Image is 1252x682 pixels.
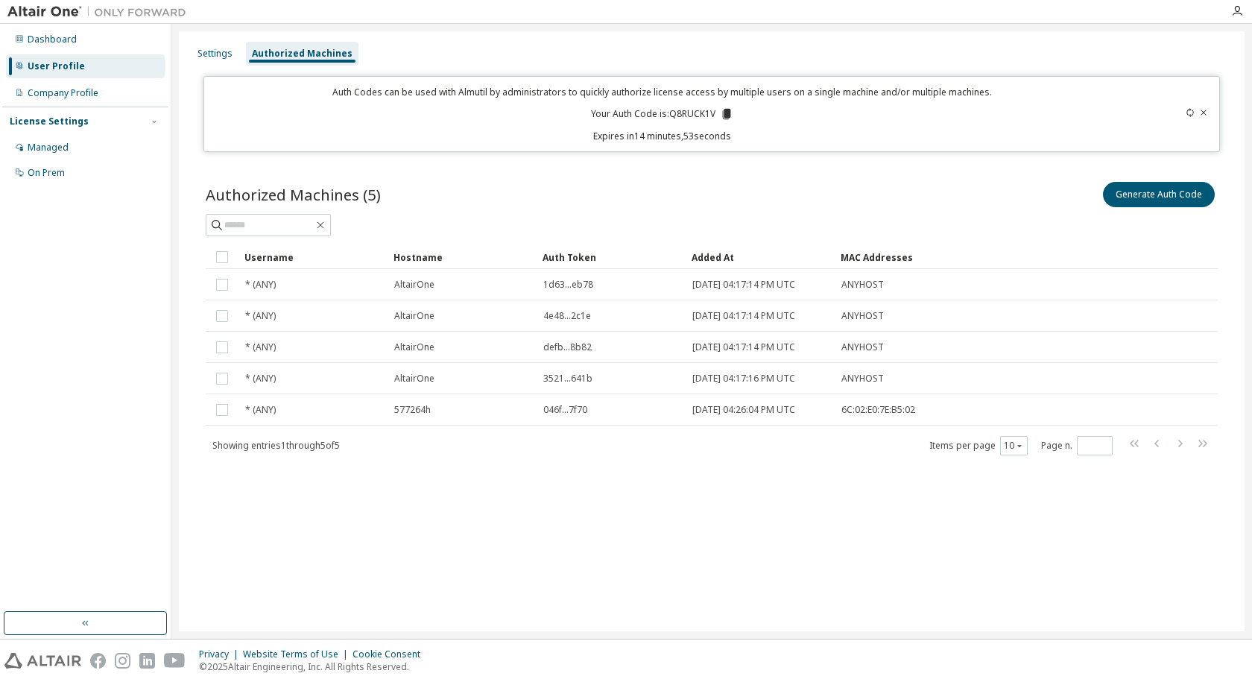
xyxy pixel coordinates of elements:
[394,373,434,385] span: AltairOne
[245,373,276,385] span: * (ANY)
[692,310,795,322] span: [DATE] 04:17:14 PM UTC
[543,373,592,385] span: 3521...641b
[245,404,276,416] span: * (ANY)
[929,436,1028,455] span: Items per page
[543,341,592,353] span: defb...8b82
[1004,440,1024,452] button: 10
[1041,436,1113,455] span: Page n.
[543,404,587,416] span: 046f...7f70
[841,279,884,291] span: ANYHOST
[543,279,593,291] span: 1d63...eb78
[199,660,429,673] p: © 2025 Altair Engineering, Inc. All Rights Reserved.
[212,439,340,452] span: Showing entries 1 through 5 of 5
[692,341,795,353] span: [DATE] 04:17:14 PM UTC
[90,653,106,669] img: facebook.svg
[841,245,1061,269] div: MAC Addresses
[252,48,352,60] div: Authorized Machines
[244,245,382,269] div: Username
[692,279,795,291] span: [DATE] 04:17:14 PM UTC
[692,404,795,416] span: [DATE] 04:26:04 PM UTC
[591,107,733,121] p: Your Auth Code is: Q8RUCK1V
[213,130,1110,142] p: Expires in 14 minutes, 53 seconds
[10,116,89,127] div: License Settings
[115,653,130,669] img: instagram.svg
[245,341,276,353] span: * (ANY)
[692,245,829,269] div: Added At
[243,648,352,660] div: Website Terms of Use
[394,310,434,322] span: AltairOne
[28,34,77,45] div: Dashboard
[28,60,85,72] div: User Profile
[394,404,431,416] span: 577264h
[841,341,884,353] span: ANYHOST
[841,310,884,322] span: ANYHOST
[28,142,69,154] div: Managed
[139,653,155,669] img: linkedin.svg
[206,184,381,205] span: Authorized Machines (5)
[197,48,233,60] div: Settings
[543,310,591,322] span: 4e48...2c1e
[28,167,65,179] div: On Prem
[394,341,434,353] span: AltairOne
[543,245,680,269] div: Auth Token
[164,653,186,669] img: youtube.svg
[393,245,531,269] div: Hostname
[841,404,915,416] span: 6C:02:E0:7E:B5:02
[7,4,194,19] img: Altair One
[199,648,243,660] div: Privacy
[245,279,276,291] span: * (ANY)
[213,86,1110,98] p: Auth Codes can be used with Almutil by administrators to quickly authorize license access by mult...
[28,87,98,99] div: Company Profile
[352,648,429,660] div: Cookie Consent
[841,373,884,385] span: ANYHOST
[4,653,81,669] img: altair_logo.svg
[692,373,795,385] span: [DATE] 04:17:16 PM UTC
[394,279,434,291] span: AltairOne
[1103,182,1215,207] button: Generate Auth Code
[245,310,276,322] span: * (ANY)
